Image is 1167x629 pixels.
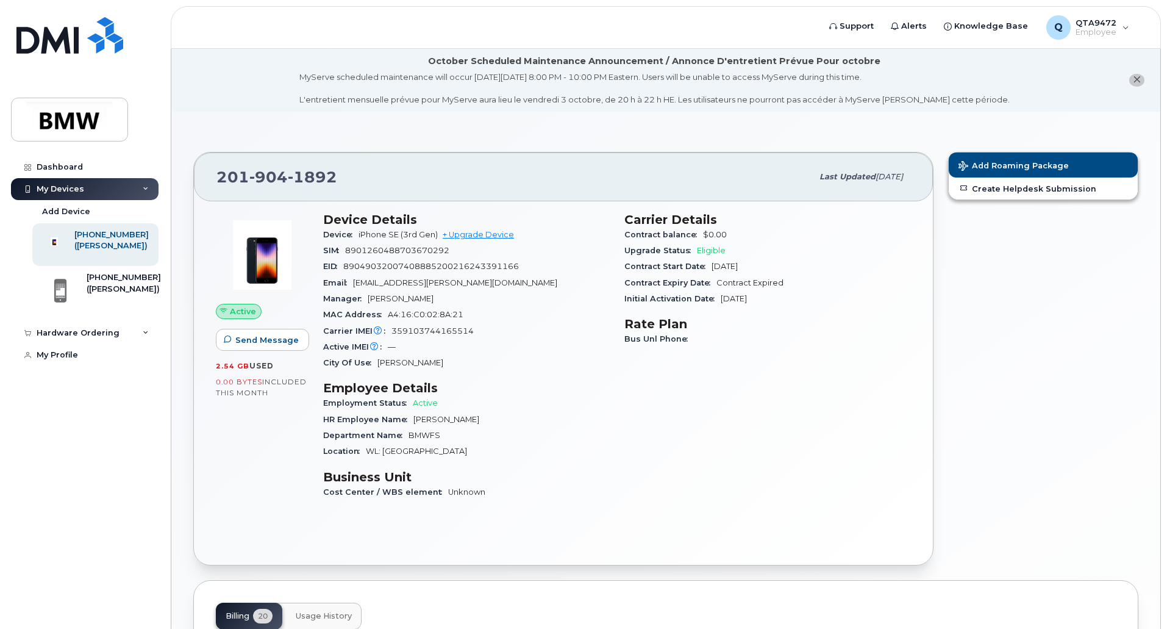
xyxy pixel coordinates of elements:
span: Contract Start Date [624,262,712,271]
span: Device [323,230,359,239]
span: Unknown [448,487,485,497]
span: Bus Unl Phone [624,334,694,343]
span: Add Roaming Package [958,161,1069,173]
span: SIM [323,246,345,255]
span: — [388,342,396,351]
span: [DATE] [712,262,738,271]
span: Active [230,306,256,317]
span: BMWFS [409,431,440,440]
h3: Device Details [323,212,610,227]
span: MAC Address [323,310,388,319]
span: 89049032007408885200216243391166 [343,262,519,271]
span: [PERSON_NAME] [377,358,443,367]
span: 0.00 Bytes [216,378,262,386]
h3: Employee Details [323,381,610,395]
span: EID [323,262,343,271]
span: $0.00 [703,230,727,239]
span: Initial Activation Date [624,294,721,303]
a: + Upgrade Device [443,230,514,239]
span: City Of Use [323,358,377,367]
span: Upgrade Status [624,246,697,255]
button: close notification [1129,74,1144,87]
span: Carrier IMEI [323,326,391,336]
span: 1892 [288,168,337,186]
span: Active IMEI [323,342,388,351]
img: image20231002-3703462-1angbar.jpeg [226,218,299,292]
span: [PERSON_NAME] [413,415,479,424]
span: [DATE] [721,294,747,303]
button: Send Message [216,329,309,351]
span: [DATE] [876,172,903,181]
span: [PERSON_NAME] [368,294,434,303]
span: 2.54 GB [216,362,249,370]
span: used [249,361,274,370]
span: Email [323,278,353,287]
h3: Business Unit [323,470,610,484]
h3: Carrier Details [624,212,911,227]
span: Manager [323,294,368,303]
h3: Rate Plan [624,317,911,331]
span: Contract Expired [716,278,783,287]
span: Employment Status [323,398,413,408]
div: MyServe scheduled maintenance will occur [DATE][DATE] 8:00 PM - 10:00 PM Eastern. Users will be u... [299,71,1010,106]
span: Last updated [819,172,876,181]
span: 904 [249,168,288,186]
a: Create Helpdesk Submission [949,178,1138,199]
span: 359103744165514 [391,326,474,336]
span: included this month [216,377,307,397]
span: 201 [216,168,337,186]
span: A4:16:C0:02:8A:21 [388,310,463,319]
span: Department Name [323,431,409,440]
span: 8901260488703670292 [345,246,449,255]
span: Send Message [235,334,299,346]
span: iPhone SE (3rd Gen) [359,230,438,239]
span: HR Employee Name [323,415,413,424]
button: Add Roaming Package [949,153,1138,178]
span: WL: [GEOGRAPHIC_DATA] [366,447,467,456]
div: October Scheduled Maintenance Announcement / Annonce D'entretient Prévue Pour octobre [428,55,880,68]
span: [EMAIL_ADDRESS][PERSON_NAME][DOMAIN_NAME] [353,278,557,287]
span: Eligible [697,246,726,255]
span: Active [413,398,438,408]
span: Contract Expiry Date [624,278,716,287]
span: Contract balance [624,230,703,239]
span: Cost Center / WBS element [323,487,448,497]
span: Usage History [296,611,352,621]
span: Location [323,447,366,456]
